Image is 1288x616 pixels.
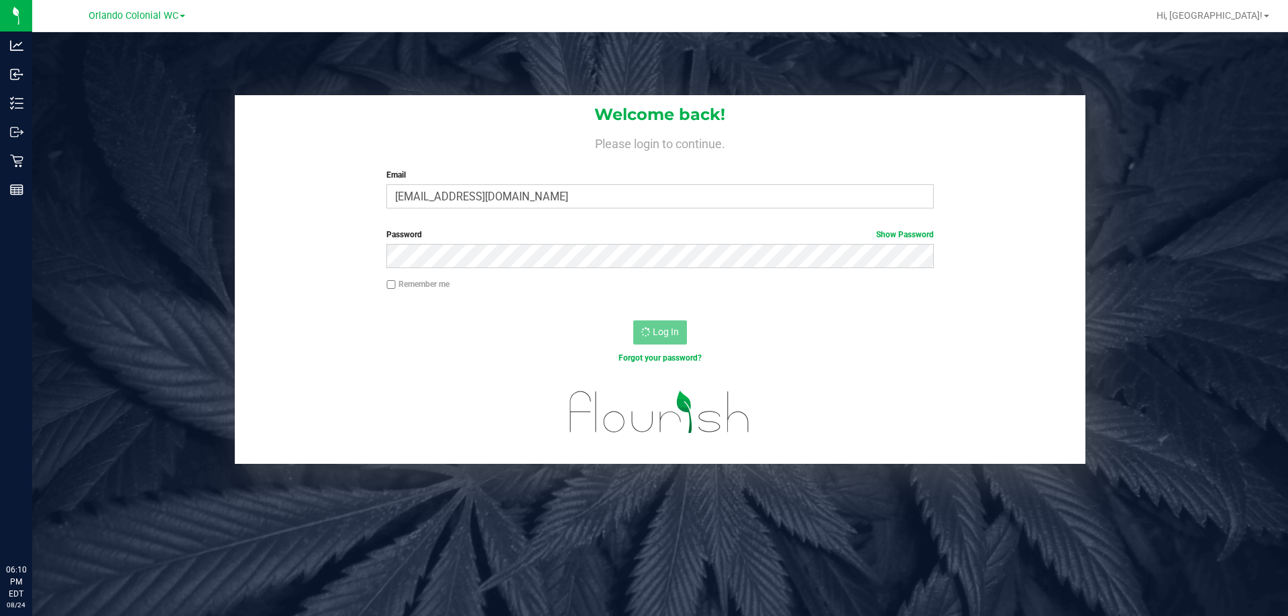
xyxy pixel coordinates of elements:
[10,154,23,168] inline-svg: Retail
[553,378,766,446] img: flourish_logo.svg
[619,353,702,363] a: Forgot your password?
[633,320,687,345] button: Log In
[386,280,396,290] input: Remember me
[876,230,934,239] a: Show Password
[10,39,23,52] inline-svg: Analytics
[6,600,26,610] p: 08/24
[235,134,1085,150] h4: Please login to continue.
[10,68,23,81] inline-svg: Inbound
[6,564,26,600] p: 06:10 PM EDT
[89,10,178,21] span: Orlando Colonial WC
[653,326,679,337] span: Log In
[10,97,23,110] inline-svg: Inventory
[386,278,449,290] label: Remember me
[386,169,933,181] label: Email
[10,125,23,139] inline-svg: Outbound
[10,183,23,196] inline-svg: Reports
[235,106,1085,123] h1: Welcome back!
[1157,10,1263,21] span: Hi, [GEOGRAPHIC_DATA]!
[386,230,422,239] span: Password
